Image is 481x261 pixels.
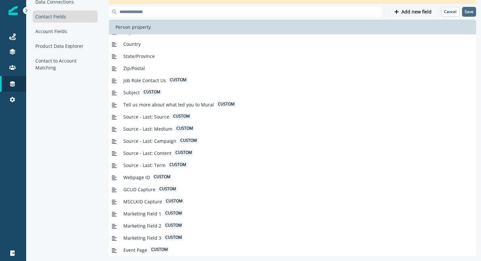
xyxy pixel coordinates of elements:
p: Person property [113,24,153,30]
button: Add new field [390,7,436,17]
span: custom [152,174,172,180]
span: Source - Last: Medium [123,125,172,132]
button: Cancel [441,7,459,17]
span: Marketing Field 3 [123,234,161,241]
p: Cancel [444,9,456,14]
span: custom [175,125,194,131]
span: custom [168,162,187,168]
span: Marketing Field 1 [123,210,161,217]
span: Webpage ID [123,174,150,181]
span: custom [172,113,191,119]
span: GCLID Capture [123,186,155,193]
span: custom [217,101,236,107]
span: custom [179,138,198,143]
span: State/Province [123,53,155,60]
span: Country [123,41,141,47]
div: Product Data Explorer [33,40,98,52]
span: custom [142,89,162,95]
span: Source - Last: Source [123,113,169,120]
span: custom [164,210,183,216]
div: Contact Fields [33,10,98,23]
span: Tell us more about what led you to Mural [123,101,214,108]
span: custom [169,77,188,83]
span: custom [164,222,183,228]
div: Account Fields [33,25,98,37]
span: MSCLKID Capture [123,198,162,205]
span: Source - Last: Campaign [123,138,176,144]
span: custom [164,234,183,240]
span: Source - Last: Content [123,150,171,157]
img: Inflection [9,6,18,15]
div: Contact to Account Matching [33,55,98,74]
span: Subject [123,89,140,96]
span: custom [150,247,169,252]
span: custom [174,150,193,156]
p: Add new field [401,9,432,15]
span: custom [165,198,184,204]
span: Event Page [123,247,147,253]
span: Zip/Postal [123,65,145,72]
span: Source - Last: Term [123,162,166,169]
button: Save [462,7,476,17]
p: Save [465,9,473,14]
span: Marketing Field 2 [123,222,161,229]
span: Job Role Contact Us [123,77,166,84]
span: custom [158,186,177,192]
